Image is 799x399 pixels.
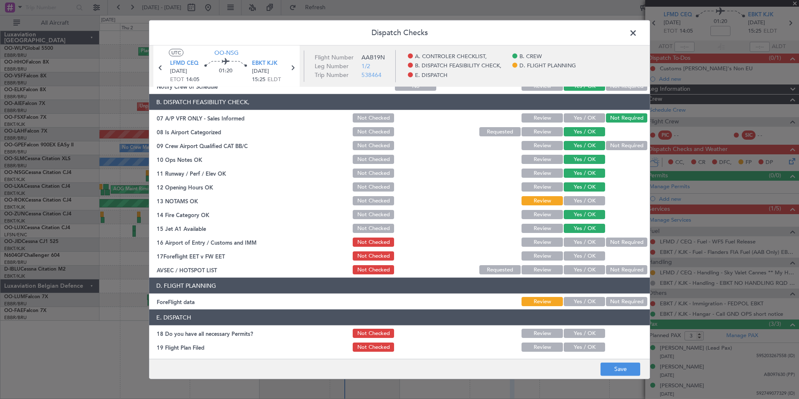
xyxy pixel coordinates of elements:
header: Dispatch Checks [149,20,650,46]
button: Not Required [606,113,647,123]
button: Not Required [606,297,647,306]
button: Not Required [606,238,647,247]
button: Not Required [606,141,647,150]
button: Not Required [606,265,647,274]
